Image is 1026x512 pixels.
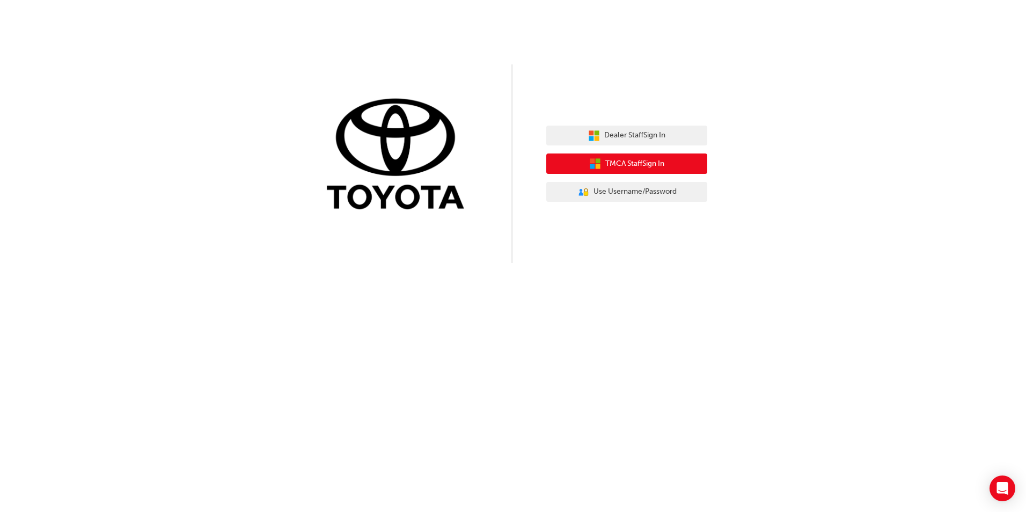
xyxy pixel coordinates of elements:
[546,153,707,174] button: TMCA StaffSign In
[604,129,665,142] span: Dealer Staff Sign In
[593,186,677,198] span: Use Username/Password
[990,476,1015,501] div: Open Intercom Messenger
[546,182,707,202] button: Use Username/Password
[546,126,707,146] button: Dealer StaffSign In
[605,158,664,170] span: TMCA Staff Sign In
[319,96,480,215] img: Trak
